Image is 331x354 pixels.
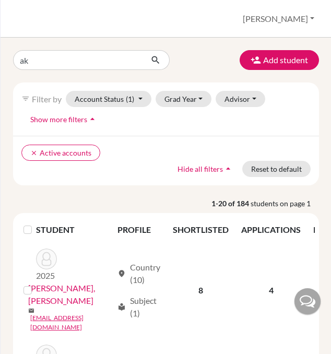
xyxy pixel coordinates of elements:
a: [EMAIL_ADDRESS][DOMAIN_NAME] [30,313,113,332]
button: Account Status(1) [66,91,151,107]
span: local_library [117,303,126,311]
button: clearActive accounts [21,145,100,161]
div: Country (10) [117,261,160,286]
button: [PERSON_NAME] [238,9,319,29]
i: clear [30,149,38,157]
img: Akhnazarov, Vsevolod [36,249,57,269]
a: [PERSON_NAME], [PERSON_NAME] [28,282,113,307]
button: Advisor [216,91,265,107]
strong: 1-20 of 184 [211,198,251,209]
th: PROFILE [111,217,167,242]
span: Hide all filters [178,164,223,173]
button: Hide all filtersarrow_drop_up [169,161,242,177]
td: 4 [235,242,307,338]
span: Filter by [32,94,62,104]
span: Show more filters [30,115,87,124]
th: STUDENT [36,217,111,242]
button: Grad Year [156,91,212,107]
th: APPLICATIONS [235,217,307,242]
p: 2025 [36,269,57,282]
button: Reset to default [242,161,311,177]
div: Subject (1) [117,294,160,320]
i: arrow_drop_up [223,163,233,174]
td: 8 [167,242,235,338]
span: Help [24,7,45,17]
span: location_on [117,269,126,278]
button: Add student [240,50,319,70]
input: Find student by name... [13,50,143,70]
span: (1) [126,95,134,103]
th: SHORTLISTED [167,217,235,242]
i: filter_list [21,95,30,103]
span: mail [28,308,34,314]
i: arrow_drop_up [87,114,98,124]
button: Show more filtersarrow_drop_up [21,111,107,127]
span: students on page 1 [251,198,319,209]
